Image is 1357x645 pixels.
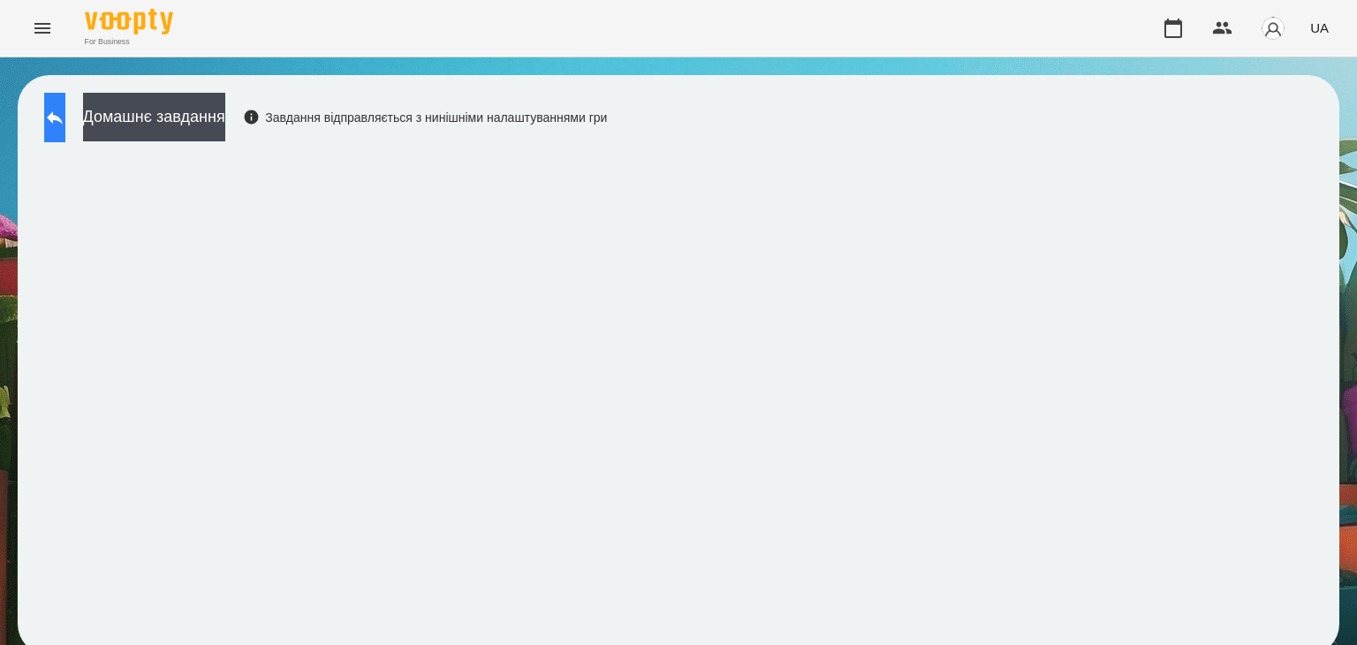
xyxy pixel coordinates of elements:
[83,93,225,141] button: Домашнє завдання
[85,9,173,34] img: Voopty Logo
[21,7,64,49] button: Menu
[85,36,173,48] span: For Business
[1310,19,1329,37] span: UA
[1261,16,1285,41] img: avatar_s.png
[243,109,608,126] div: Завдання відправляється з нинішніми налаштуваннями гри
[1303,11,1336,44] button: UA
